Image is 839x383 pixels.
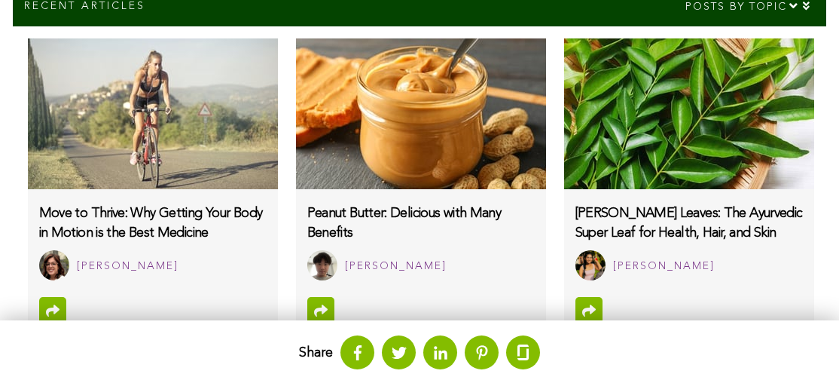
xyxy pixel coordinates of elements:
div: [PERSON_NAME] [613,257,715,276]
div: [PERSON_NAME] [77,257,178,276]
img: curry-leaves-the-ayurvedic-superleaf-for-health-hair-and-skin [564,38,814,189]
h3: Peanut Butter: Delicious with Many Benefits [307,204,535,242]
a: Peanut Butter: Delicious with Many Benefits Raymond Chen [PERSON_NAME] [296,189,546,291]
a: Move to Thrive: Why Getting Your Body in Motion is the Best Medicine Natalina Bacus [PERSON_NAME] [28,189,278,291]
iframe: Chat Widget [764,311,839,383]
img: Natalina Bacus [39,250,69,280]
img: move-to-thrive-why-getting-your-body-in-motion-is-the-best-medicine [28,38,278,189]
h3: Move to Thrive: Why Getting Your Body in Motion is the Best Medicine [39,204,267,242]
img: glassdoor.svg [517,345,529,360]
h3: [PERSON_NAME] Leaves: The Ayurvedic Super Leaf for Health, Hair, and Skin [575,204,803,242]
img: Viswanachiyar Subramanian [575,250,606,280]
img: Raymond Chen [307,250,337,280]
div: [PERSON_NAME] [345,257,447,276]
strong: Share [299,345,333,359]
a: [PERSON_NAME] Leaves: The Ayurvedic Super Leaf for Health, Hair, and Skin Viswanachiyar Subramani... [564,189,814,291]
img: peanut-butter-delicious-with-many-benefits [296,38,546,189]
